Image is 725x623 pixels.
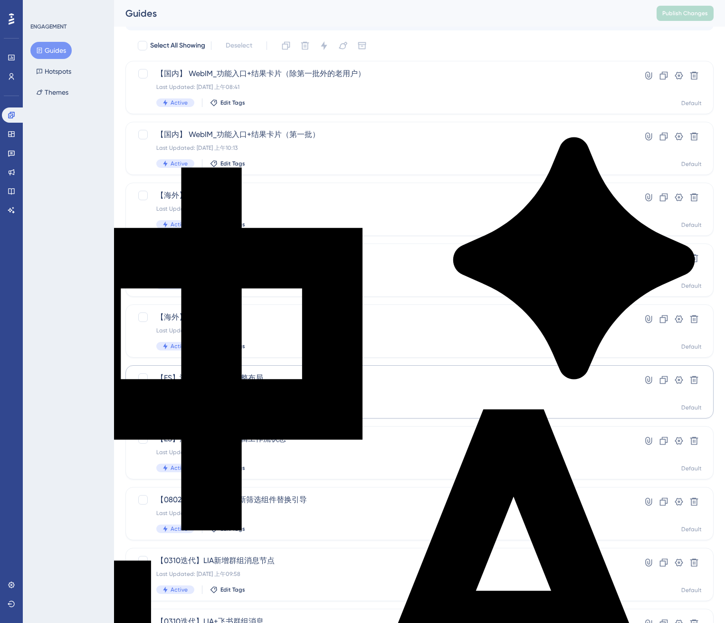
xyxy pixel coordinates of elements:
span: Publish Changes [662,10,708,17]
button: Themes [30,84,74,101]
div: ENGAGEMENT [30,23,67,30]
button: Hotspots [30,63,77,80]
button: Publish Changes [657,6,714,21]
div: Guides [125,7,633,20]
button: Guides [30,42,72,59]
